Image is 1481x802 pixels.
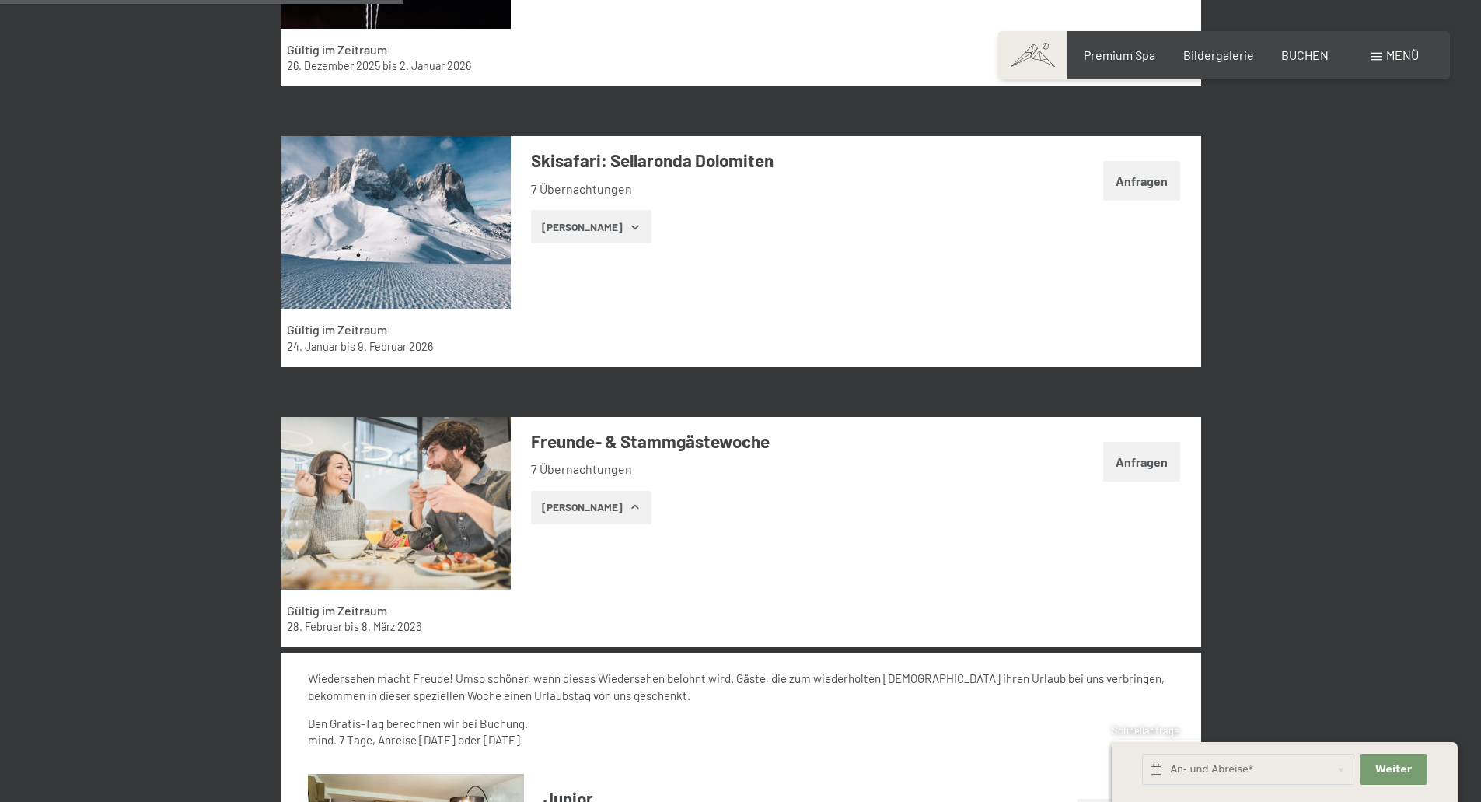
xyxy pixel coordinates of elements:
[287,619,503,635] div: bis
[281,417,511,590] img: mss_renderimg.php
[308,671,1173,704] p: Wiedersehen macht Freude! Umso schöner, wenn dieses Wiedersehen belohnt wird. Gäste, die zum wied...
[531,180,994,198] li: 7 Übernachtungen
[1103,161,1180,201] button: Anfragen
[287,620,342,633] time: 28.02.2026
[287,340,338,353] time: 24.01.2026
[531,149,994,173] h3: Skisafari: Sellaronda Dolomiten
[1084,47,1155,62] a: Premium Spa
[1360,754,1427,786] button: Weiter
[531,461,994,478] li: 7 Übernachtungen
[308,716,1173,749] p: Den Gratis-Tag berechnen wir bei Buchung. mind. 7 Tage, Anreise [DATE] oder [DATE]
[1183,47,1254,62] a: Bildergalerie
[358,340,433,353] time: 09.02.2026
[287,59,380,72] time: 26.12.2025
[281,136,511,309] img: mss_renderimg.php
[1386,47,1419,62] span: Menü
[1281,47,1329,62] a: BUCHEN
[287,322,387,337] strong: Gültig im Zeitraum
[531,210,651,244] button: [PERSON_NAME]
[400,59,471,72] time: 02.01.2026
[287,42,387,57] strong: Gültig im Zeitraum
[287,58,503,74] div: bis
[287,339,503,355] div: bis
[1112,724,1179,737] span: Schnellanfrage
[531,429,994,454] h3: Freunde- & Stammgästewoche
[1103,442,1180,482] button: Anfragen
[531,491,651,525] button: [PERSON_NAME]
[287,603,387,618] strong: Gültig im Zeitraum
[1375,762,1412,776] span: Weiter
[362,620,421,633] time: 08.03.2026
